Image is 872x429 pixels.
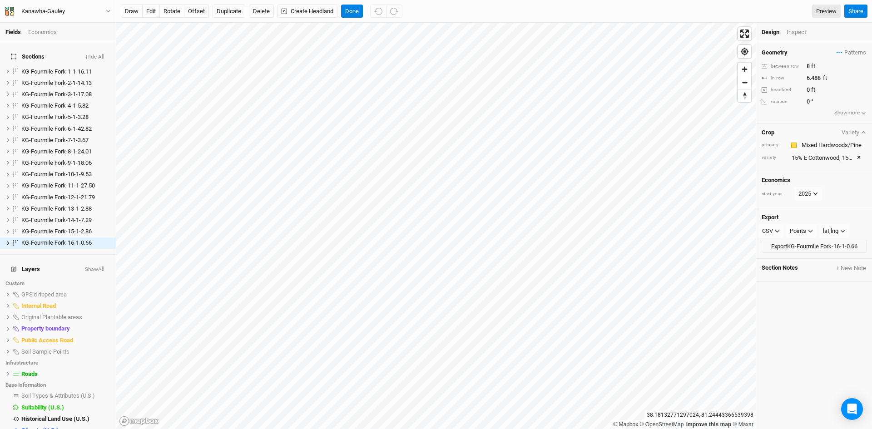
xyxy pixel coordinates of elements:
div: 38.18132771297024 , -81.24443366539398 [644,410,756,420]
span: Patterns [837,48,866,57]
div: KG-Fourmile Fork-5-1-3.28 [21,113,110,121]
div: KG-Fourmile Fork-14-1-7.29 [21,217,110,224]
span: KG-Fourmile Fork-13-1-2.88 [21,205,92,212]
div: Design [762,28,779,36]
span: KG-Fourmile Fork-4-1-5.82 [21,102,89,109]
span: Historical Land Use (U.S.) [21,415,89,422]
div: KG-Fourmile Fork-1-1-16.11 [21,68,110,75]
span: Section Notes [762,264,798,272]
div: Property boundary [21,325,110,332]
span: KG-Fourmile Fork-5-1-3.28 [21,113,89,120]
a: Mapbox logo [119,416,159,426]
span: KG-Fourmile Fork-12-1-21.79 [21,194,95,201]
span: Property boundary [21,325,70,332]
span: Layers [11,266,40,273]
button: × [857,151,861,163]
button: draw [121,5,143,18]
button: Points [786,224,817,238]
div: CSV [762,227,773,236]
div: KG-Fourmile Fork-10-1-9.53 [21,171,110,178]
button: lat,lng [819,224,849,238]
span: GPS'd ripped area [21,291,67,298]
span: Roads [21,370,38,377]
div: Inspect [787,28,819,36]
a: OpenStreetMap [640,421,684,428]
input: 15% E Cottonwood, 15% A Sycamore, 13% EW Pine, 15% Y Poplar, 7.3% B Locust, 10% NR Oak, 7.3% F Do... [789,153,867,163]
button: Enter fullscreen [738,27,751,40]
div: Soil Sample Points [21,348,110,355]
button: rotate [159,5,184,18]
button: Zoom out [738,76,751,89]
div: Points [790,227,806,236]
div: KG-Fourmile Fork-6-1-42.82 [21,125,110,133]
span: Soil Sample Points [21,348,69,355]
button: ExportKG-Fourmile Fork-16-1-0.66 [762,240,867,253]
a: Fields [5,29,21,35]
span: KG-Fourmile Fork-15-1-2.86 [21,228,92,235]
span: KG-Fourmile Fork-2-1-14.13 [21,79,92,86]
button: Delete [249,5,274,18]
a: Preview [812,5,841,18]
div: Kanawha-Gauley [21,7,65,16]
span: KG-Fourmile Fork-3-1-17.08 [21,91,92,98]
input: Mixed Hardwoods/Pine [799,140,867,151]
div: start year [762,191,793,197]
button: Patterns [836,48,867,58]
span: KG-Fourmile Fork-1-1-16.11 [21,68,92,75]
a: Maxar [733,421,753,428]
button: Showmore [834,108,867,118]
button: 2025 [794,187,822,201]
button: Done [341,5,363,18]
span: Zoom in [738,63,751,76]
button: Share [844,5,867,18]
button: Find my location [738,45,751,58]
h4: Crop [762,129,774,136]
span: KG-Fourmile Fork-14-1-7.29 [21,217,92,223]
div: KG-Fourmile Fork-4-1-5.82 [21,102,110,109]
div: Original Plantable areas [21,314,110,321]
div: KG-Fourmile Fork-16-1-0.66 [21,239,110,247]
h4: Economics [762,177,867,184]
div: Public Access Road [21,337,110,344]
div: KG-Fourmile Fork-15-1-2.86 [21,228,110,235]
button: ShowAll [84,266,105,273]
div: variety [762,154,784,161]
span: KG-Fourmile Fork-7-1-3.67 [21,137,89,143]
button: Kanawha-Gauley [5,6,111,16]
div: GPS'd ripped area [21,291,110,298]
div: Soil Types & Attributes (U.S.) [21,392,110,399]
div: lat,lng [823,227,838,236]
a: Mapbox [613,421,638,428]
h4: Export [762,214,867,221]
div: KG-Fourmile Fork-7-1-3.67 [21,137,110,144]
canvas: Map [116,23,756,429]
span: Sections [11,53,45,60]
div: KG-Fourmile Fork-13-1-2.88 [21,205,110,212]
button: + New Note [836,264,867,272]
a: Improve this map [686,421,731,428]
span: KG-Fourmile Fork-10-1-9.53 [21,171,92,178]
div: Roads [21,370,110,378]
button: Create Headland [277,5,337,18]
div: KG-Fourmile Fork-8-1-24.01 [21,148,110,155]
div: KG-Fourmile Fork-3-1-17.08 [21,91,110,98]
div: KG-Fourmile Fork-2-1-14.13 [21,79,110,87]
span: Reset bearing to north [738,89,751,102]
div: in row [762,75,802,82]
span: Internal Road [21,302,56,309]
div: Economics [28,28,57,36]
span: KG-Fourmile Fork-6-1-42.82 [21,125,92,132]
div: primary [762,142,784,148]
h4: Geometry [762,49,788,56]
div: KG-Fourmile Fork-12-1-21.79 [21,194,110,201]
span: Suitability (U.S.) [21,404,64,411]
button: Redo (^Z) [386,5,402,18]
span: Original Plantable areas [21,314,82,321]
span: Public Access Road [21,337,73,344]
button: edit [142,5,160,18]
span: KG-Fourmile Fork-9-1-18.06 [21,159,92,166]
